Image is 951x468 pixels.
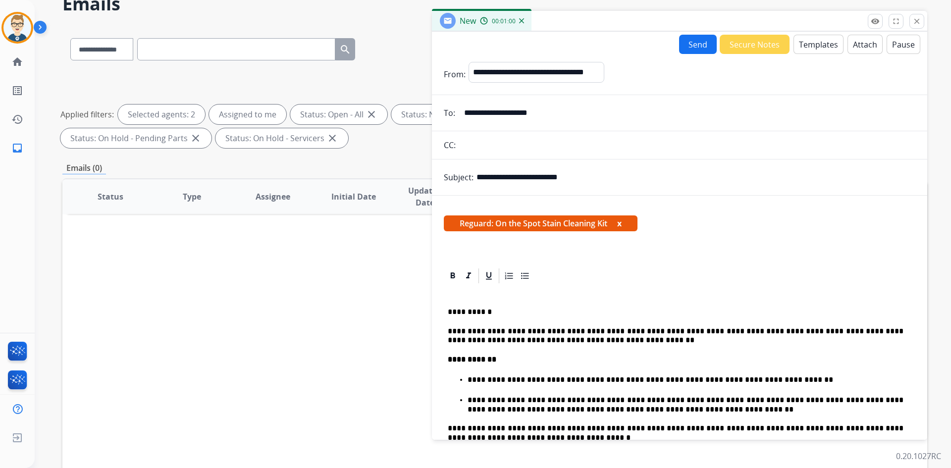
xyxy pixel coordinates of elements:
button: x [617,217,622,229]
mat-icon: search [339,44,351,55]
span: Assignee [256,191,290,203]
div: Bullet List [518,268,532,283]
div: Bold [445,268,460,283]
div: Status: On Hold - Pending Parts [60,128,211,148]
div: Assigned to me [209,104,286,124]
button: Pause [887,35,920,54]
p: Emails (0) [62,162,106,174]
mat-icon: inbox [11,142,23,154]
div: Ordered List [502,268,517,283]
div: Italic [461,268,476,283]
mat-icon: home [11,56,23,68]
span: Status [98,191,123,203]
mat-icon: close [326,132,338,144]
mat-icon: remove_red_eye [871,17,880,26]
p: 0.20.1027RC [896,450,941,462]
div: Status: On Hold - Servicers [215,128,348,148]
span: Initial Date [331,191,376,203]
span: Updated Date [403,185,448,208]
div: Status: New - Initial [391,104,496,124]
span: Type [183,191,201,203]
mat-icon: history [11,113,23,125]
mat-icon: close [912,17,921,26]
div: Selected agents: 2 [118,104,205,124]
mat-icon: list_alt [11,85,23,97]
p: Applied filters: [60,108,114,120]
p: From: [444,68,466,80]
button: Templates [793,35,844,54]
span: Reguard: On the Spot Stain Cleaning Kit [444,215,637,231]
mat-icon: fullscreen [892,17,900,26]
span: 00:01:00 [492,17,516,25]
button: Attach [847,35,883,54]
div: Underline [481,268,496,283]
p: Subject: [444,171,474,183]
mat-icon: close [190,132,202,144]
p: CC: [444,139,456,151]
button: Secure Notes [720,35,790,54]
span: New [460,15,476,26]
p: To: [444,107,455,119]
div: Status: Open - All [290,104,387,124]
mat-icon: close [366,108,377,120]
img: avatar [3,14,31,42]
button: Send [679,35,717,54]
